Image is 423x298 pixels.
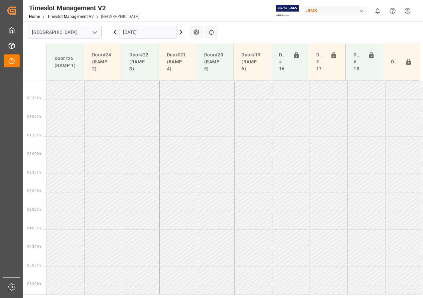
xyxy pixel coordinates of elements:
div: Door#25 (RAMP 1) [52,52,78,72]
div: Door#23 [388,56,402,68]
input: Type to search/select [28,26,102,38]
span: 04:00 Hr [27,226,41,230]
input: DD-MM-YYYY [119,26,177,38]
button: open menu [89,27,99,37]
span: 05:00 Hr [27,263,41,267]
button: Help Center [385,3,400,18]
span: 02:00 Hr [27,152,41,156]
div: Doors # 16 [276,49,290,75]
span: 03:30 Hr [27,208,41,211]
span: 00:30 Hr [27,96,41,100]
span: 03:00 Hr [27,189,41,193]
a: Home [29,14,40,19]
div: Doors # 17 [314,49,328,75]
img: Exertis%20JAM%20-%20Email%20Logo.jpg_1722504956.jpg [276,5,299,17]
a: Timeslot Management V2 [47,14,94,19]
div: Door#21 (RAMP 4) [164,49,191,75]
button: JIMS [304,4,370,17]
span: 01:00 Hr [27,115,41,118]
span: 05:30 Hr [27,282,41,286]
div: Door#20 (RAMP 5) [202,49,228,75]
div: Doors # 18 [351,49,365,75]
div: Door#24 (RAMP 2) [89,49,116,75]
span: 02:30 Hr [27,171,41,174]
div: Door#19 (RAMP 6) [239,49,265,75]
div: Door#22 (RAMP 3) [127,49,153,75]
div: Timeslot Management V2 [29,3,139,13]
span: 04:30 Hr [27,245,41,249]
button: show 0 new notifications [370,3,385,18]
div: JIMS [304,6,367,16]
span: 01:30 Hr [27,133,41,137]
